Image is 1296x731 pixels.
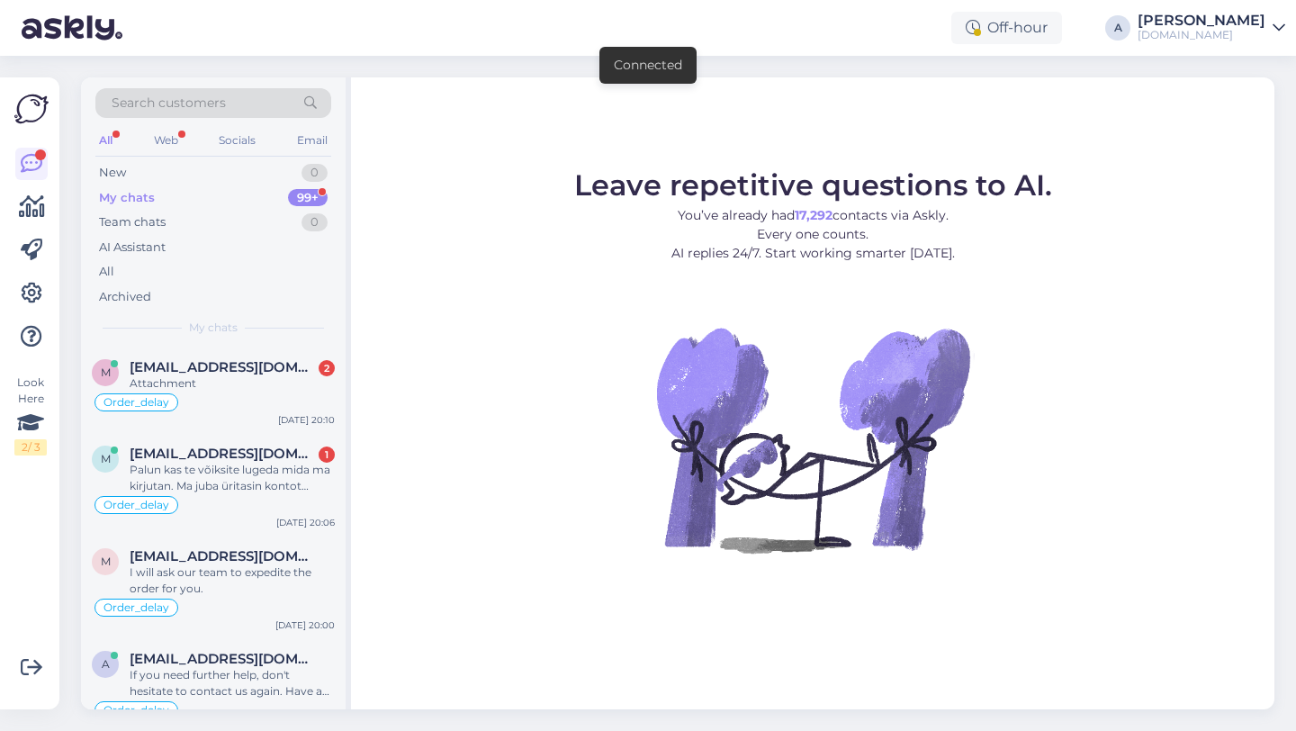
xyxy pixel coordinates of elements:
div: Attachment [130,375,335,392]
div: [DATE] 20:10 [278,413,335,427]
span: marisveskimae@gmail.com [130,446,317,462]
div: Connected [614,56,682,75]
b: 17,292 [795,207,832,223]
img: No Chat active [651,277,975,601]
div: [PERSON_NAME] [1138,14,1265,28]
img: Askly Logo [14,92,49,126]
span: m [101,452,111,465]
span: magonezxz@inbox.lv [130,359,317,375]
span: m [101,365,111,379]
div: AI Assistant [99,239,166,257]
div: 0 [301,213,328,231]
div: A [1105,15,1130,41]
div: Archived [99,288,151,306]
div: All [95,129,116,152]
span: a [102,657,110,671]
div: 0 [301,164,328,182]
span: Search customers [112,94,226,113]
div: Team chats [99,213,166,231]
div: My chats [99,189,155,207]
span: Order_delay [103,397,169,408]
div: Off-hour [951,12,1062,44]
div: [DOMAIN_NAME] [1138,28,1265,42]
div: Palun kas te võiksite lugeda mida ma kirjutan. Ma juba üritasin kontot [PERSON_NAME] lehele, et m... [130,462,335,494]
span: Leave repetitive questions to AI. [574,167,1052,203]
div: All [99,263,114,281]
div: Look Here [14,375,47,456]
span: Order_delay [103,705,169,716]
p: You’ve already had contacts via Askly. Every one counts. AI replies 24/7. Start working smarter [... [574,206,1052,263]
div: 1 [319,447,335,463]
div: 2 / 3 [14,439,47,456]
a: [PERSON_NAME][DOMAIN_NAME] [1138,14,1285,42]
span: mairoldkalda08@gmail.com [130,548,317,564]
div: If you need further help, don't hesitate to contact us again. Have a great day! [130,667,335,699]
div: I will ask our team to expedite the order for you. [130,564,335,597]
span: Order_delay [103,500,169,510]
span: aasakas1975@gmail.com [130,651,317,667]
div: [DATE] 20:00 [275,618,335,632]
div: 2 [319,360,335,376]
div: [DATE] 20:06 [276,516,335,529]
span: My chats [189,320,238,336]
div: 99+ [288,189,328,207]
div: Email [293,129,331,152]
div: Web [150,129,182,152]
div: New [99,164,126,182]
span: m [101,555,111,568]
span: Order_delay [103,602,169,613]
div: Socials [215,129,259,152]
